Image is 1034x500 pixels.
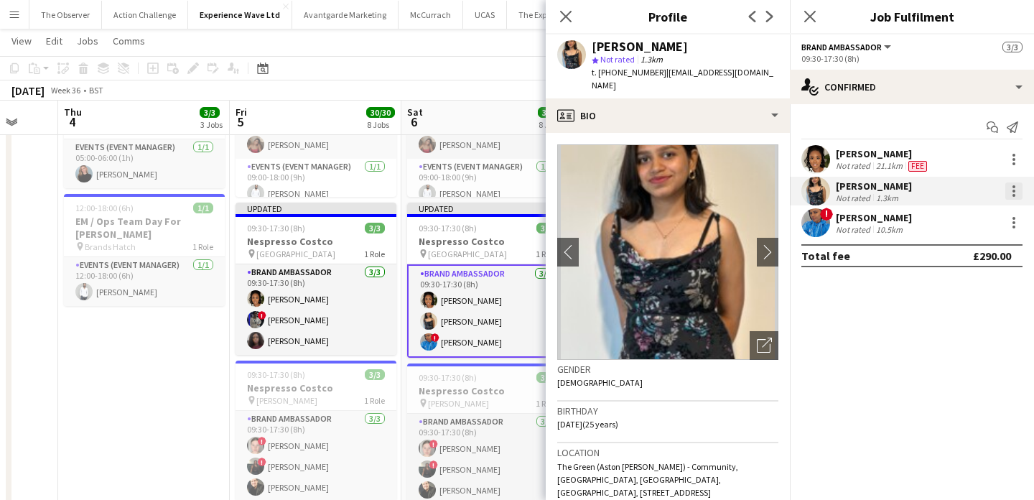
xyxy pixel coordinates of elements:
[64,139,225,188] app-card-role: Events (Event Manager)1/105:00-06:00 (1h)[PERSON_NAME]
[750,331,778,360] div: Open photos pop-in
[407,159,568,208] app-card-role: Events (Event Manager)1/109:00-18:00 (9h)[PERSON_NAME]
[366,107,395,118] span: 30/30
[200,119,223,130] div: 3 Jobs
[419,372,477,383] span: 09:30-17:30 (8h)
[536,223,556,233] span: 3/3
[107,32,151,50] a: Comms
[507,1,615,29] button: The Experience Agency
[790,70,1034,104] div: Confirmed
[64,106,82,119] span: Thu
[1002,42,1023,52] span: 3/3
[29,1,102,29] button: The Observer
[407,106,423,119] span: Sat
[11,34,32,47] span: View
[399,1,463,29] button: McCurrach
[192,241,213,252] span: 1 Role
[365,223,385,233] span: 3/3
[536,249,556,259] span: 1 Role
[405,114,423,130] span: 6
[873,224,905,235] div: 10.5km
[557,377,643,388] span: [DEMOGRAPHIC_DATA]
[236,235,396,248] h3: Nespresso Costco
[836,193,873,203] div: Not rated
[236,159,396,208] app-card-role: Events (Event Manager)1/109:00-18:00 (9h)[PERSON_NAME]
[536,398,556,409] span: 1 Role
[429,440,438,448] span: !
[836,224,873,235] div: Not rated
[536,372,556,383] span: 3/3
[546,98,790,133] div: Bio
[592,67,773,91] span: | [EMAIL_ADDRESS][DOMAIN_NAME]
[85,241,136,252] span: Brands Hatch
[973,249,1011,263] div: £290.00
[836,180,912,193] div: [PERSON_NAME]
[11,83,45,98] div: [DATE]
[428,249,507,259] span: [GEOGRAPHIC_DATA]
[64,89,225,188] app-job-card: 05:00-06:00 (1h)1/1[GEOGRAPHIC_DATA] [GEOGRAPHIC_DATA]1 RoleEvents (Event Manager)1/105:00-06:00 ...
[236,381,396,394] h3: Nespresso Costco
[365,369,385,380] span: 3/3
[64,257,225,306] app-card-role: Events (Event Manager)1/112:00-18:00 (6h)[PERSON_NAME]
[801,53,1023,64] div: 09:30-17:30 (8h)
[801,249,850,263] div: Total fee
[592,40,688,53] div: [PERSON_NAME]
[247,369,305,380] span: 09:30-17:30 (8h)
[429,460,438,469] span: !
[539,119,566,130] div: 8 Jobs
[75,203,134,213] span: 12:00-18:00 (6h)
[407,203,568,358] div: Updated09:30-17:30 (8h)3/3Nespresso Costco [GEOGRAPHIC_DATA]1 RoleBrand Ambassador3/309:30-17:30 ...
[256,395,317,406] span: [PERSON_NAME]
[407,203,568,214] div: Updated
[557,363,778,376] h3: Gender
[407,264,568,358] app-card-role: Brand Ambassador3/309:30-17:30 (8h)[PERSON_NAME][PERSON_NAME]![PERSON_NAME]
[77,34,98,47] span: Jobs
[236,264,396,355] app-card-role: Brand Ambassador3/309:30-17:30 (8h)[PERSON_NAME]![PERSON_NAME][PERSON_NAME]
[258,458,266,466] span: !
[407,235,568,248] h3: Nespresso Costco
[364,249,385,259] span: 1 Role
[40,32,68,50] a: Edit
[836,211,912,224] div: [PERSON_NAME]
[47,85,83,96] span: Week 36
[256,249,335,259] span: [GEOGRAPHIC_DATA]
[463,1,507,29] button: UCAS
[62,114,82,130] span: 4
[407,384,568,397] h3: Nespresso Costco
[801,42,882,52] span: Brand Ambassador
[64,215,225,241] h3: EM / Ops Team Day For [PERSON_NAME]
[820,208,833,221] span: !
[236,203,396,214] div: Updated
[538,107,567,118] span: 30/30
[193,203,213,213] span: 1/1
[71,32,104,50] a: Jobs
[89,85,103,96] div: BST
[188,1,292,29] button: Experience Wave Ltd
[431,333,439,342] span: !
[236,203,396,355] app-job-card: Updated09:30-17:30 (8h)3/3Nespresso Costco [GEOGRAPHIC_DATA]1 RoleBrand Ambassador3/309:30-17:30 ...
[247,223,305,233] span: 09:30-17:30 (8h)
[638,54,666,65] span: 1.3km
[592,67,666,78] span: t. [PHONE_NUMBER]
[292,1,399,29] button: Avantgarde Marketing
[557,144,778,360] img: Crew avatar or photo
[905,160,930,172] div: Crew has different fees then in role
[836,160,873,172] div: Not rated
[258,311,266,320] span: !
[367,119,394,130] div: 8 Jobs
[908,161,927,172] span: Fee
[419,223,477,233] span: 09:30-17:30 (8h)
[546,7,790,26] h3: Profile
[801,42,893,52] button: Brand Ambassador
[236,106,247,119] span: Fri
[6,32,37,50] a: View
[64,194,225,306] app-job-card: 12:00-18:00 (6h)1/1EM / Ops Team Day For [PERSON_NAME] Brands Hatch1 RoleEvents (Event Manager)1/...
[428,398,489,409] span: [PERSON_NAME]
[46,34,62,47] span: Edit
[873,160,905,172] div: 21.1km
[836,147,930,160] div: [PERSON_NAME]
[557,419,618,430] span: [DATE] (25 years)
[557,461,738,498] span: The Green (Aston [PERSON_NAME]) - Community, [GEOGRAPHIC_DATA], [GEOGRAPHIC_DATA], [GEOGRAPHIC_DA...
